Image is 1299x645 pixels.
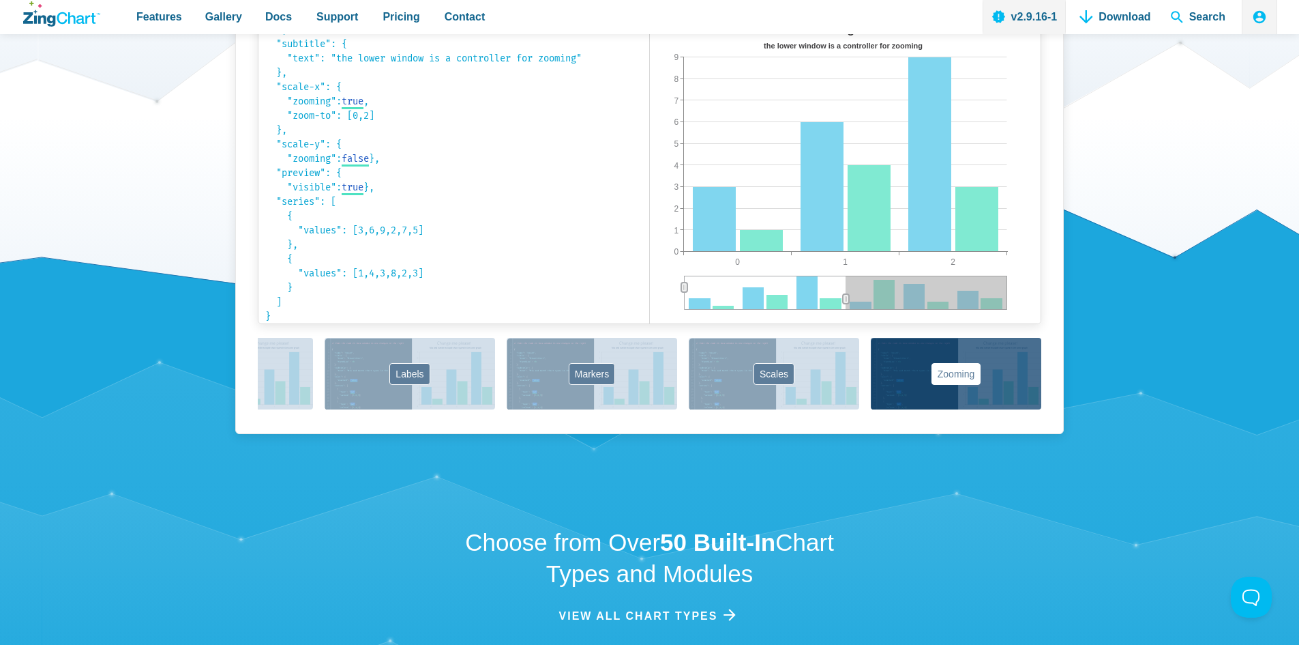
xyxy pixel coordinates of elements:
span: Support [316,8,358,26]
span: Features [136,8,182,26]
span: Contact [445,8,486,26]
iframe: Toggle Customer Support [1231,577,1272,618]
span: View all chart Types [559,607,718,625]
span: true [342,96,363,107]
span: Docs [265,8,292,26]
h2: Choose from Over Chart Types and Modules [450,527,849,589]
a: View all chart Types [559,607,741,625]
span: Gallery [205,8,242,26]
span: false [342,153,369,164]
a: ZingChart Logo. Click to return to the homepage [23,1,100,27]
strong: 50 Built-In [660,529,775,556]
span: Pricing [383,8,419,26]
span: true [342,182,363,193]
